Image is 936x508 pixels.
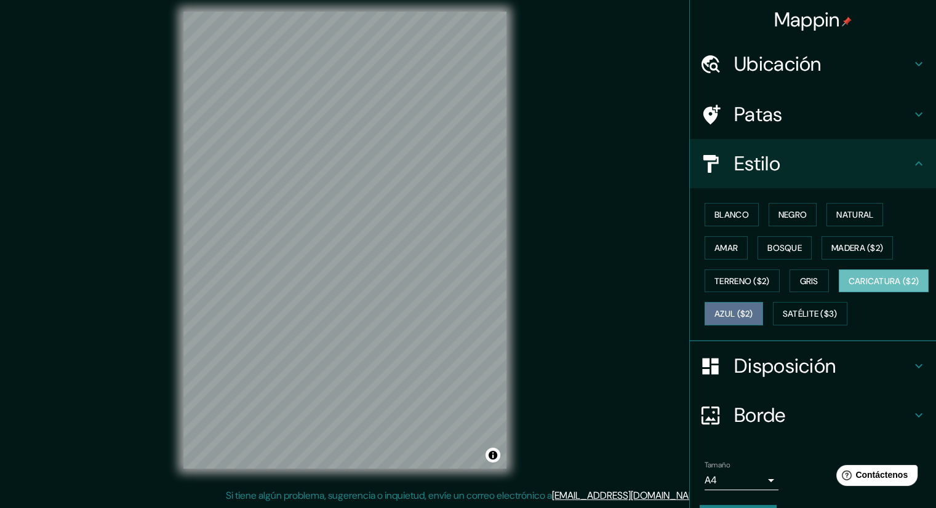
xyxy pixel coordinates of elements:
div: Patas [690,90,936,139]
div: Estilo [690,139,936,188]
button: Bosque [758,236,812,260]
div: A4 [705,470,778,490]
font: Blanco [714,209,749,220]
font: Satélite ($3) [783,309,838,320]
font: Madera ($2) [831,242,883,253]
canvas: Mapa [183,12,506,469]
font: Caricatura ($2) [849,276,919,287]
div: Borde [690,391,936,440]
font: Bosque [767,242,802,253]
font: A4 [705,474,717,486]
button: Satélite ($3) [773,302,847,325]
button: Madera ($2) [822,236,893,260]
font: Natural [836,209,873,220]
img: pin-icon.png [842,17,852,26]
font: Patas [734,101,783,127]
font: Terreno ($2) [714,276,770,287]
button: Caricatura ($2) [839,269,929,293]
button: Activar o desactivar atribución [486,448,500,462]
button: Amar [705,236,748,260]
button: Azul ($2) [705,302,763,325]
button: Blanco [705,203,759,226]
font: Azul ($2) [714,309,753,320]
button: Negro [769,203,817,226]
font: Borde [734,402,786,428]
a: [EMAIL_ADDRESS][DOMAIN_NAME] [552,489,704,502]
font: Mappin [774,7,840,33]
button: Natural [826,203,883,226]
font: Ubicación [734,51,822,77]
font: Estilo [734,151,780,177]
div: Ubicación [690,39,936,89]
div: Disposición [690,341,936,391]
font: Disposición [734,353,836,379]
font: Tamaño [705,460,730,470]
font: Gris [800,276,818,287]
button: Terreno ($2) [705,269,780,293]
font: Negro [778,209,807,220]
button: Gris [790,269,829,293]
font: Si tiene algún problema, sugerencia o inquietud, envíe un correo electrónico a [226,489,552,502]
font: Amar [714,242,738,253]
iframe: Lanzador de widgets de ayuda [826,460,922,494]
